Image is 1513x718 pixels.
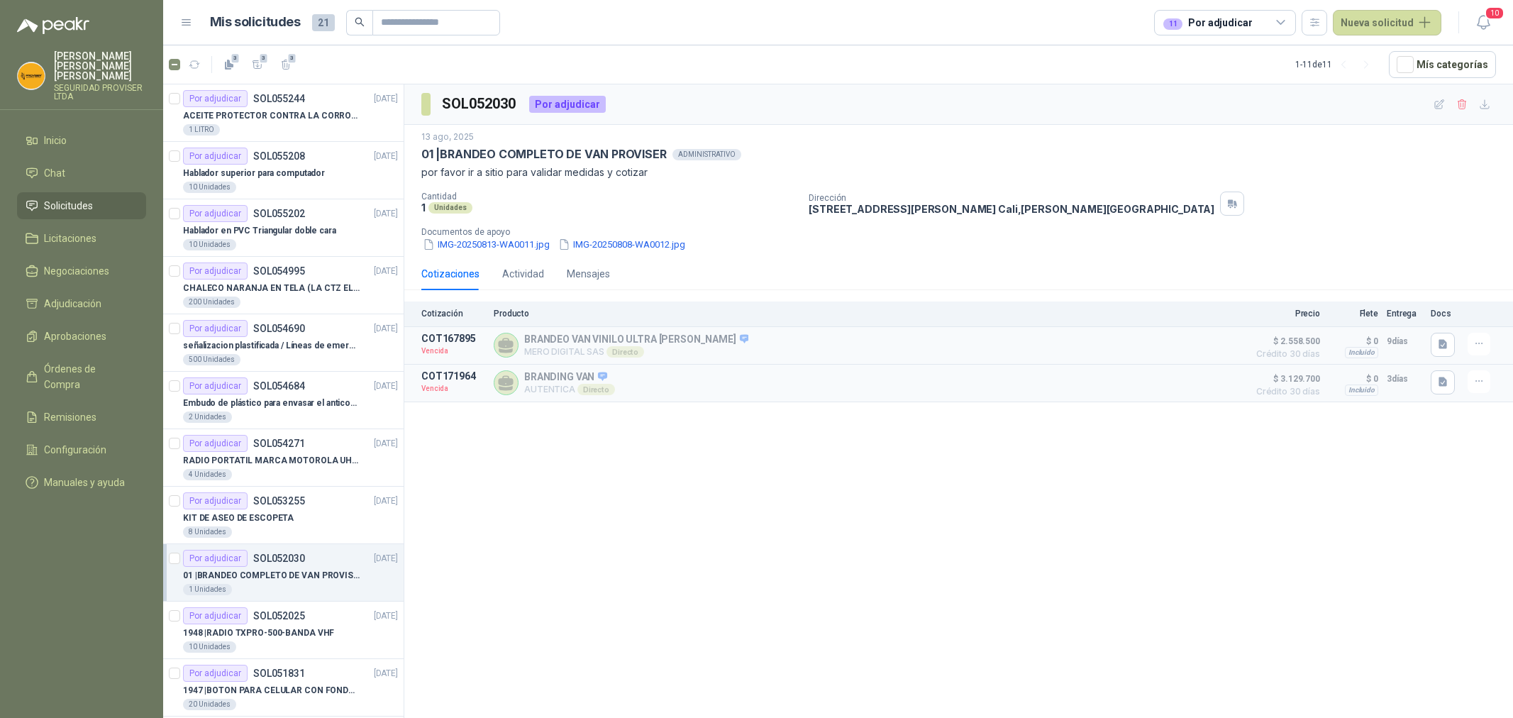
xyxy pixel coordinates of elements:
p: 13 ago, 2025 [421,131,474,144]
p: $ 0 [1329,370,1378,387]
img: Company Logo [18,62,45,89]
a: Órdenes de Compra [17,355,146,398]
span: Licitaciones [44,231,96,246]
button: 3 [275,53,297,76]
p: MERO DIGITAL SAS [524,346,748,358]
div: 1 Unidades [183,584,232,595]
p: Cotización [421,309,485,319]
p: Producto [494,309,1241,319]
p: Cantidad [421,192,797,201]
p: COT171964 [421,370,485,382]
div: 2 Unidades [183,412,232,423]
p: SOL055208 [253,151,305,161]
div: 200 Unidades [183,297,240,308]
p: Documentos de apoyo [421,227,1507,237]
div: Directo [606,346,644,358]
span: Chat [44,165,65,181]
span: Negociaciones [44,263,109,279]
span: search [355,17,365,27]
a: Manuales y ayuda [17,469,146,496]
p: SOL051831 [253,668,305,678]
span: 10 [1485,6,1504,20]
a: Por adjudicarSOL055208[DATE] Hablador superior para computador10 Unidades [163,142,404,199]
a: Solicitudes [17,192,146,219]
p: BRANDING VAN [524,371,615,384]
p: SOL052025 [253,611,305,621]
div: Por adjudicar [183,550,248,567]
p: SOL053255 [253,496,305,506]
div: Cotizaciones [421,266,480,282]
div: 10 Unidades [183,239,236,250]
span: 3 [231,53,240,64]
p: [PERSON_NAME] [PERSON_NAME] [PERSON_NAME] [54,51,146,81]
div: Por adjudicar [183,607,248,624]
p: SOL054995 [253,266,305,276]
p: KIT DE ASEO DE ESCOPETA [183,512,294,525]
span: 3 [259,53,269,64]
p: [DATE] [374,150,398,163]
div: 8 Unidades [183,526,232,538]
p: 1948 | RADIO TXPRO-500-BANDA VHF [183,626,334,640]
a: Chat [17,160,146,187]
p: Flete [1329,309,1378,319]
p: 1947 | BOTON PARA CELULAR CON FONDO AMARILLO [183,684,360,697]
img: Logo peakr [17,17,89,34]
div: Por adjudicar [1163,15,1252,31]
p: Vencida [421,382,485,396]
p: por favor ir a sitio para validar medidas y cotizar [421,165,1496,180]
span: Solicitudes [44,198,93,214]
p: Embudo de plástico para envasar el anticorrosivo / lubricante [183,397,360,410]
p: Precio [1249,309,1320,319]
p: CHALECO NARANJA EN TELA (LA CTZ ELEGIDA DEBE ENVIAR MUESTRA) [183,282,360,295]
div: Por adjudicar [183,435,248,452]
p: Docs [1431,309,1459,319]
a: Por adjudicarSOL054684[DATE] Embudo de plástico para envasar el anticorrosivo / lubricante2 Unidades [163,372,404,429]
div: 1 - 11 de 11 [1295,53,1378,76]
div: 4 Unidades [183,469,232,480]
button: 10 [1470,10,1496,35]
h1: Mis solicitudes [210,12,301,33]
button: 3 [246,53,269,76]
div: Mensajes [567,266,610,282]
p: SOL052030 [253,553,305,563]
div: Actividad [502,266,544,282]
p: $ 0 [1329,333,1378,350]
p: 9 días [1387,333,1422,350]
p: [DATE] [374,437,398,451]
a: Por adjudicarSOL054690[DATE] señalizacion plastificada / Líneas de emergencia500 Unidades [163,314,404,372]
p: Vencida [421,344,485,358]
p: [DATE] [374,495,398,508]
a: Por adjudicarSOL054995[DATE] CHALECO NARANJA EN TELA (LA CTZ ELEGIDA DEBE ENVIAR MUESTRA)200 Unid... [163,257,404,314]
a: Por adjudicarSOL055244[DATE] ACEITE PROTECTOR CONTRA LA CORROSION - PARA LIMPIEZA DE ARMAMENTO1 L... [163,84,404,142]
div: Por adjudicar [183,205,248,222]
div: Unidades [428,202,472,214]
div: Por adjudicar [183,665,248,682]
div: 11 [1163,18,1182,30]
span: $ 2.558.500 [1249,333,1320,350]
p: Entrega [1387,309,1422,319]
p: Dirección [809,193,1214,203]
a: Por adjudicarSOL052030[DATE] 01 |BRANDEO COMPLETO DE VAN PROVISER1 Unidades [163,544,404,602]
p: RADIO PORTATIL MARCA MOTOROLA UHF SIN PANTALLA CON GPS, INCLUYE: ANTENA, BATERIA, CLIP Y CARGADOR [183,454,360,468]
span: $ 3.129.700 [1249,370,1320,387]
span: Manuales y ayuda [44,475,125,490]
div: 500 Unidades [183,354,240,365]
p: 3 días [1387,370,1422,387]
a: Por adjudicarSOL051831[DATE] 1947 |BOTON PARA CELULAR CON FONDO AMARILLO20 Unidades [163,659,404,717]
div: Incluido [1345,347,1378,358]
p: SOL054684 [253,381,305,391]
button: IMG-20250808-WA0012.jpg [557,237,687,252]
p: SEGURIDAD PROVISER LTDA [54,84,146,101]
a: Por adjudicarSOL053255[DATE] KIT DE ASEO DE ESCOPETA8 Unidades [163,487,404,544]
span: Remisiones [44,409,96,425]
span: Aprobaciones [44,328,106,344]
div: Por adjudicar [183,90,248,107]
p: Hablador superior para computador [183,167,325,180]
p: [DATE] [374,265,398,278]
div: Por adjudicar [183,263,248,280]
span: Adjudicación [44,296,101,311]
p: [DATE] [374,207,398,221]
a: Por adjudicarSOL055202[DATE] Hablador en PVC Triangular doble cara10 Unidades [163,199,404,257]
p: [STREET_ADDRESS][PERSON_NAME] Cali , [PERSON_NAME][GEOGRAPHIC_DATA] [809,203,1214,215]
p: [DATE] [374,380,398,393]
